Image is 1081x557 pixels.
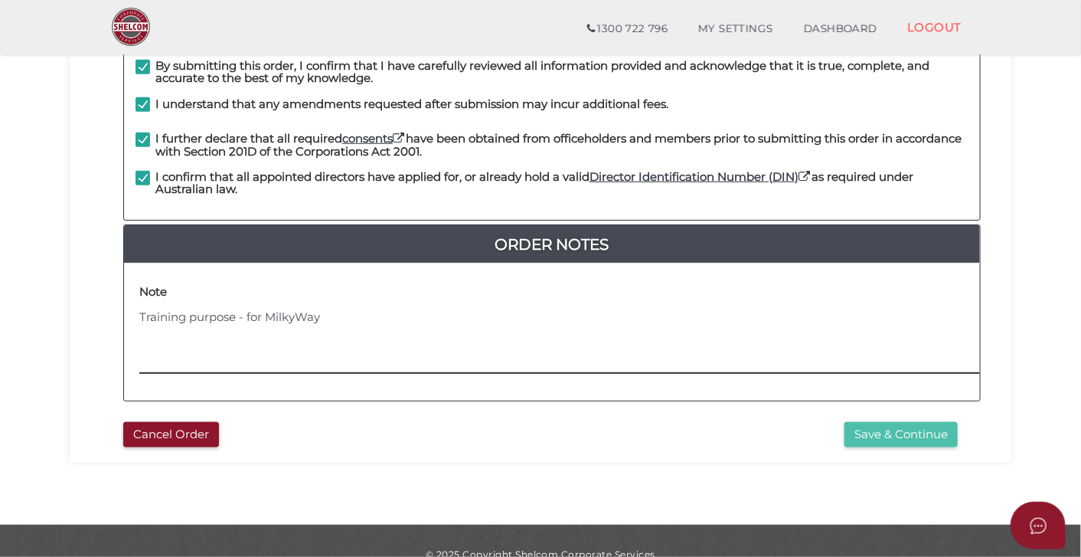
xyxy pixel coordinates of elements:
a: Director Identification Number (DIN) [589,169,812,184]
button: Save & Continue [844,422,958,447]
a: 1300 722 796 [572,14,683,44]
button: Open asap [1011,502,1066,549]
h4: Note [139,286,167,299]
h4: I further declare that all required have been obtained from officeholders and members prior to su... [155,133,968,158]
h4: I understand that any amendments requested after submission may incur additional fees. [155,98,668,111]
button: Cancel Order [123,422,219,447]
h4: By submitting this order, I confirm that I have carefully reviewed all information provided and a... [155,60,968,85]
a: DASHBOARD [789,14,893,44]
a: consents [342,131,406,146]
a: Order Notes [124,232,980,257]
h4: I confirm that all appointed directors have applied for, or already hold a valid as required unde... [155,171,968,196]
a: MY SETTINGS [683,14,789,44]
a: LOGOUT [892,11,977,43]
